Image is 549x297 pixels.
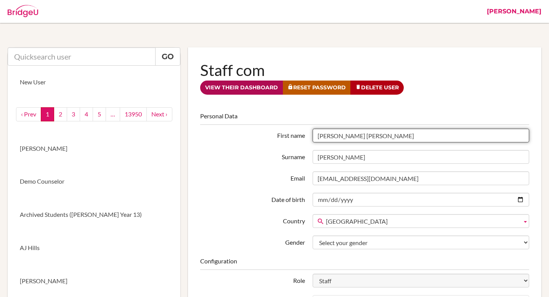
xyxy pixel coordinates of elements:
[200,60,529,81] h1: Staff com
[200,257,529,270] legend: Configuration
[8,66,180,99] a: New User
[200,81,283,95] a: View their dashboard
[8,231,180,265] a: AJ Hills
[155,47,180,66] a: Go
[283,81,351,95] a: Reset Password
[67,107,80,121] a: 3
[8,47,156,66] input: Quicksearch user
[106,107,120,121] a: …
[54,107,67,121] a: 2
[146,107,172,121] a: next
[8,165,180,198] a: Demo Counselor
[8,5,38,17] img: Bridge-U
[200,112,529,125] legend: Personal Data
[120,107,147,121] a: 13950
[196,129,308,140] label: First name
[350,81,404,95] a: Delete User
[41,107,54,121] a: 1
[196,214,308,226] label: Country
[196,171,308,183] label: Email
[80,107,93,121] a: 4
[93,107,106,121] a: 5
[196,274,308,285] label: Role
[196,236,308,247] label: Gender
[16,107,41,121] a: ‹ Prev
[326,215,519,228] span: [GEOGRAPHIC_DATA]
[8,132,180,165] a: [PERSON_NAME]
[8,198,180,231] a: Archived Students ([PERSON_NAME] Year 13)
[196,150,308,161] label: Surname
[196,193,308,204] label: Date of birth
